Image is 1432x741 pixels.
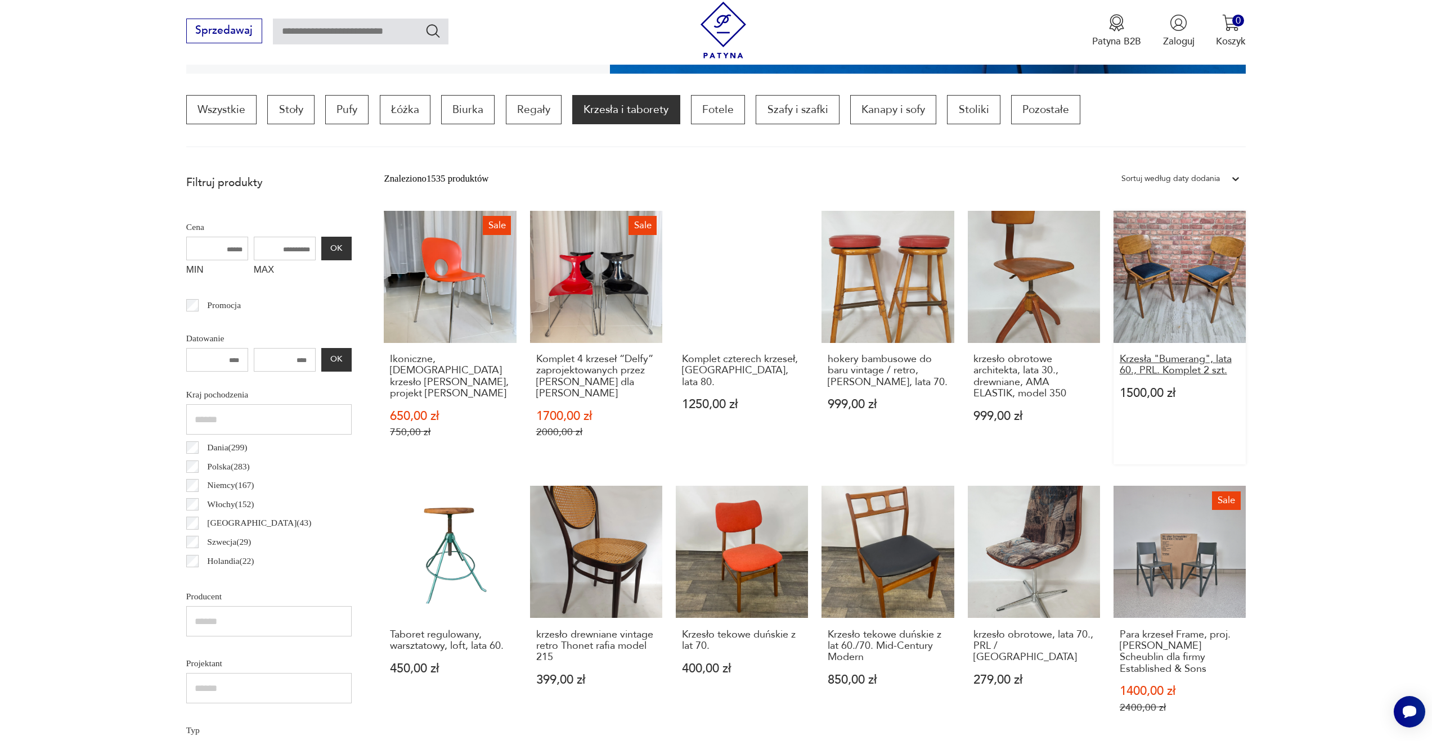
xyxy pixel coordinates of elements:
[973,354,1094,400] h3: krzesło obrotowe architekta, lata 30., drewniane, AMA ELASTIK, model 350
[207,440,247,455] p: Dania ( 299 )
[682,629,802,652] h3: Krzesło tekowe duńskie z lat 70.
[207,554,254,568] p: Holandia ( 22 )
[390,354,510,400] h3: Ikoniczne, [DEMOGRAPHIC_DATA] krzesło [PERSON_NAME], projekt [PERSON_NAME]
[186,27,262,36] a: Sprzedawaj
[947,95,1000,124] a: Stoliki
[441,95,495,124] a: Biurka
[207,478,254,493] p: Niemcy ( 167 )
[186,589,352,604] p: Producent
[1394,696,1425,728] iframe: Smartsupp widget button
[572,95,680,124] a: Krzesła i taborety
[682,399,802,410] p: 1250,00 zł
[1120,354,1240,377] h3: Krzesła "Bumerang", lata 60., PRL. Komplet 2 szt.
[828,354,948,388] h3: hokery bambusowe do baru vintage / retro, [PERSON_NAME], lata 70.
[207,459,249,474] p: Polska ( 283 )
[186,387,352,402] p: Kraj pochodzenia
[1108,14,1125,31] img: Ikona medalu
[186,175,352,190] p: Filtruj produkty
[973,629,1094,663] h3: krzesło obrotowe, lata 70., PRL / [GEOGRAPHIC_DATA]
[695,2,752,58] img: Patyna - sklep z meblami i dekoracjami vintage
[1163,14,1195,48] button: Zaloguj
[207,516,311,530] p: [GEOGRAPHIC_DATA] ( 43 )
[384,211,516,464] a: SaleIkoniczne, włoskie krzesło Olivia marki Rexite, projekt Raul BarbieriIkoniczne, [DEMOGRAPHIC_...
[186,260,248,282] label: MIN
[1120,387,1240,399] p: 1500,00 zł
[973,674,1094,686] p: 279,00 zł
[1120,702,1240,713] p: 2400,00 zł
[207,497,254,512] p: Włochy ( 152 )
[207,535,251,549] p: Szwecja ( 29 )
[390,410,510,422] p: 650,00 zł
[850,95,936,124] a: Kanapy i sofy
[390,663,510,675] p: 450,00 zł
[828,399,948,410] p: 999,00 zł
[676,211,808,464] a: Komplet czterech krzeseł, Włochy, lata 80.Komplet czterech krzeseł, [GEOGRAPHIC_DATA], lata 80.12...
[828,629,948,663] h3: Krzesło tekowe duńskie z lat 60./70. Mid-Century Modern
[828,674,948,686] p: 850,00 zł
[536,426,657,438] p: 2000,00 zł
[530,486,662,739] a: krzesło drewniane vintage retro Thonet rafia model 215krzesło drewniane vintage retro Thonet rafi...
[384,486,516,739] a: Taboret regulowany, warsztatowy, loft, lata 60.Taboret regulowany, warsztatowy, loft, lata 60.450...
[1163,35,1195,48] p: Zaloguj
[390,426,510,438] p: 750,00 zł
[530,211,662,464] a: SaleKomplet 4 krzeseł “Delfy” zaprojektowanych przez Gino Carollo dla Ciacci KreatyKomplet 4 krze...
[1121,171,1220,186] div: Sortuj według daty dodania
[968,486,1100,739] a: krzesło obrotowe, lata 70., PRL / DDRkrzesło obrotowe, lata 70., PRL / [GEOGRAPHIC_DATA]279,00 zł
[822,211,954,464] a: hokery bambusowe do baru vintage / retro, Elinor McGuire, lata 70.hokery bambusowe do baru vintag...
[384,171,488,186] div: Znaleziono 1535 produktów
[682,354,802,388] h3: Komplet czterech krzeseł, [GEOGRAPHIC_DATA], lata 80.
[186,656,352,671] p: Projektant
[1222,14,1240,31] img: Ikona koszyka
[1092,14,1141,48] button: Patyna B2B
[1114,486,1246,739] a: SalePara krzeseł Frame, proj. Wouter Scheublin dla firmy Established & SonsPara krzeseł Frame, pr...
[536,629,657,663] h3: krzesło drewniane vintage retro Thonet rafia model 215
[822,486,954,739] a: Krzesło tekowe duńskie z lat 60./70. Mid-Century ModernKrzesło tekowe duńskie z lat 60./70. Mid-C...
[1170,14,1187,31] img: Ikonka użytkownika
[1120,685,1240,697] p: 1400,00 zł
[1216,14,1246,48] button: 0Koszyk
[1092,14,1141,48] a: Ikona medaluPatyna B2B
[1120,629,1240,675] h3: Para krzeseł Frame, proj. [PERSON_NAME] Scheublin dla firmy Established & Sons
[1216,35,1246,48] p: Koszyk
[186,95,257,124] a: Wszystkie
[186,19,262,43] button: Sprzedawaj
[186,723,352,738] p: Typ
[186,220,352,234] p: Cena
[756,95,839,124] a: Szafy i szafki
[536,410,657,422] p: 1700,00 zł
[186,331,352,346] p: Datowanie
[207,572,248,587] p: Czechy ( 21 )
[325,95,369,124] a: Pufy
[207,298,241,313] p: Promocja
[267,95,314,124] a: Stoły
[254,260,316,282] label: MAX
[380,95,430,124] a: Łóżka
[1232,15,1244,26] div: 0
[425,22,441,39] button: Szukaj
[1092,35,1141,48] p: Patyna B2B
[973,410,1094,422] p: 999,00 zł
[968,211,1100,464] a: krzesło obrotowe architekta, lata 30., drewniane, AMA ELASTIK, model 350krzesło obrotowe architek...
[536,674,657,686] p: 399,00 zł
[390,629,510,652] h3: Taboret regulowany, warsztatowy, loft, lata 60.
[321,348,352,372] button: OK
[536,354,657,400] h3: Komplet 4 krzeseł “Delfy” zaprojektowanych przez [PERSON_NAME] dla [PERSON_NAME]
[1011,95,1080,124] a: Pozostałe
[691,95,745,124] a: Fotele
[321,237,352,260] button: OK
[506,95,562,124] a: Regały
[676,486,808,739] a: Krzesło tekowe duńskie z lat 70.Krzesło tekowe duńskie z lat 70.400,00 zł
[682,663,802,675] p: 400,00 zł
[1114,211,1246,464] a: Krzesła "Bumerang", lata 60., PRL. Komplet 2 szt.Krzesła "Bumerang", lata 60., PRL. Komplet 2 szt...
